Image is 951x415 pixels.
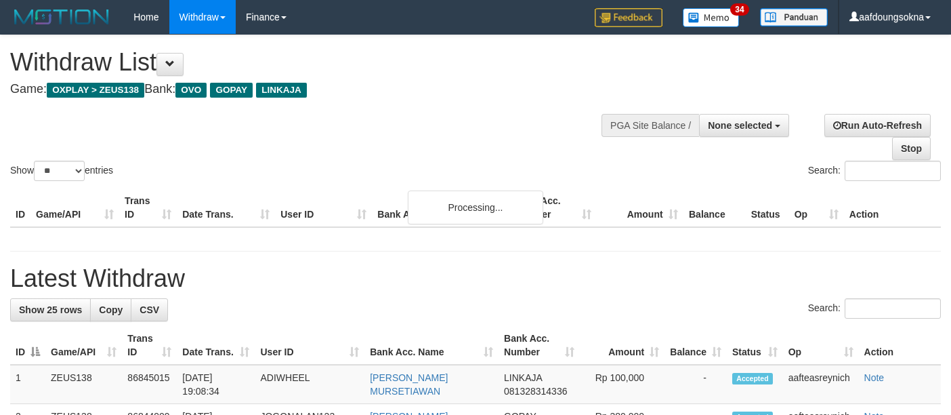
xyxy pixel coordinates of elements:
td: aafteasreynich [783,365,859,404]
th: Date Trans.: activate to sort column ascending [177,326,255,365]
td: [DATE] 19:08:34 [177,365,255,404]
th: Balance [683,189,746,227]
img: panduan.png [760,8,828,26]
h4: Game: Bank: [10,83,620,96]
td: ADIWHEEL [255,365,364,404]
h1: Withdraw List [10,49,620,76]
span: Copy [99,304,123,315]
a: CSV [131,298,168,321]
input: Search: [845,298,941,319]
span: Copy 081328314336 to clipboard [504,386,567,397]
div: Processing... [408,191,543,224]
a: Copy [90,298,131,321]
h1: Latest Withdraw [10,265,941,292]
span: Accepted [732,373,773,384]
select: Showentries [34,161,85,181]
th: Op [789,189,844,227]
th: User ID [275,189,372,227]
td: ZEUS138 [45,365,122,404]
th: ID: activate to sort column descending [10,326,45,365]
th: Trans ID [119,189,177,227]
th: Trans ID: activate to sort column ascending [122,326,177,365]
th: ID [10,189,30,227]
img: Feedback.jpg [595,8,662,27]
img: Button%20Memo.svg [683,8,740,27]
span: Show 25 rows [19,304,82,315]
label: Search: [808,161,941,181]
th: Game/API: activate to sort column ascending [45,326,122,365]
input: Search: [845,161,941,181]
td: - [664,365,727,404]
span: None selected [708,120,772,131]
a: Run Auto-Refresh [824,114,931,137]
span: OXPLAY > ZEUS138 [47,83,144,98]
th: User ID: activate to sort column ascending [255,326,364,365]
img: MOTION_logo.png [10,7,113,27]
span: CSV [140,304,159,315]
a: Note [864,372,885,383]
button: None selected [699,114,789,137]
th: Status [746,189,789,227]
th: Balance: activate to sort column ascending [664,326,727,365]
label: Show entries [10,161,113,181]
th: Status: activate to sort column ascending [727,326,783,365]
th: Amount [597,189,683,227]
th: Bank Acc. Number: activate to sort column ascending [499,326,580,365]
th: Action [859,326,941,365]
span: GOPAY [210,83,253,98]
div: PGA Site Balance / [601,114,699,137]
span: OVO [175,83,207,98]
a: Show 25 rows [10,298,91,321]
th: Bank Acc. Name: activate to sort column ascending [364,326,499,365]
label: Search: [808,298,941,319]
td: Rp 100,000 [580,365,664,404]
a: Stop [892,137,931,160]
th: Amount: activate to sort column ascending [580,326,664,365]
th: Bank Acc. Number [509,189,596,227]
th: Bank Acc. Name [372,189,509,227]
th: Date Trans. [177,189,275,227]
th: Game/API [30,189,119,227]
span: 34 [730,3,748,16]
span: LINKAJA [256,83,307,98]
th: Action [844,189,941,227]
td: 86845015 [122,365,177,404]
a: [PERSON_NAME] MURSETIAWAN [370,372,448,397]
td: 1 [10,365,45,404]
span: LINKAJA [504,372,542,383]
th: Op: activate to sort column ascending [783,326,859,365]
